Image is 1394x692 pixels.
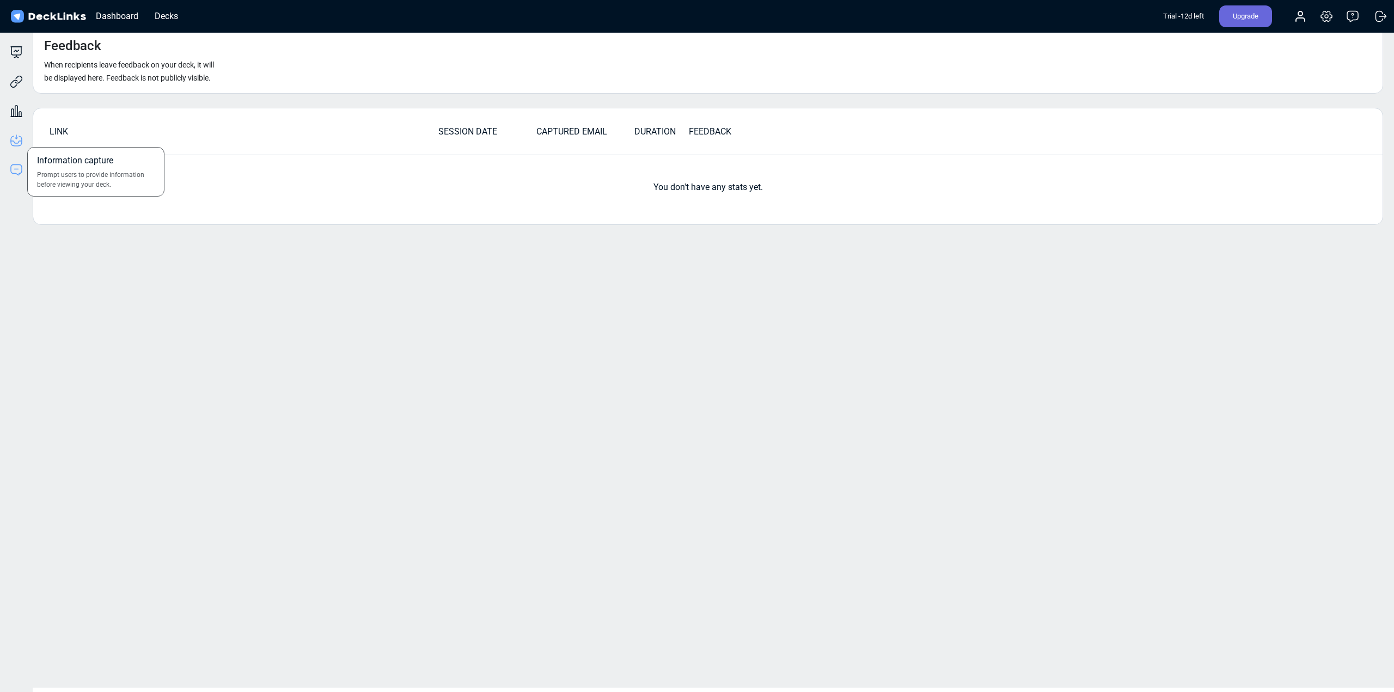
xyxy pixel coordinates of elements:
[688,125,1026,146] td: FEEDBACK
[90,9,144,23] div: Dashboard
[634,125,688,146] td: DURATION
[9,9,88,25] img: DeckLinks
[1219,5,1272,27] div: Upgrade
[44,60,214,82] small: When recipients leave feedback on your deck, it will be displayed here. Feedback is not publicly ...
[1163,5,1204,27] div: Trial - 12 d left
[37,170,155,189] span: Prompt users to provide information before viewing your deck.
[536,125,634,146] td: CAPTURED EMAIL
[653,181,763,203] div: You don't have any stats yet.
[149,9,184,23] div: Decks
[33,125,438,146] td: LINK
[438,125,536,146] td: SESSION DATE
[44,38,101,54] h4: Feedback
[37,154,113,170] span: Information capture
